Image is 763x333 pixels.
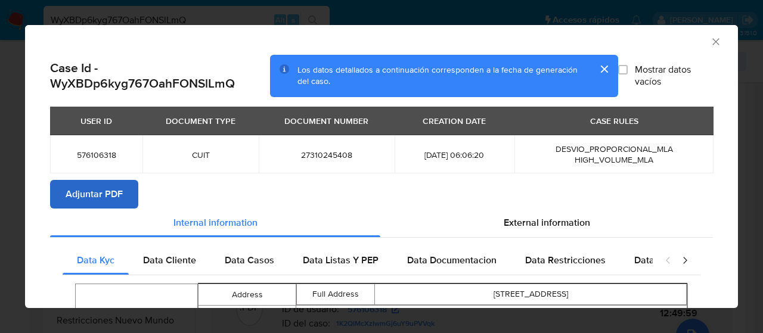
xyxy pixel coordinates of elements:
button: cerrar [590,55,618,83]
div: Detailed internal info [63,246,653,275]
button: Cerrar ventana [710,36,721,46]
td: Birthdate [198,305,296,326]
div: closure-recommendation-modal [25,25,738,308]
span: HIGH_VOLUME_MLA [575,154,653,166]
div: CASE RULES [583,111,646,131]
span: Data Restricciones [525,253,606,267]
span: Los datos detallados a continuación corresponden a la fecha de generación del caso. [297,64,578,88]
td: [STREET_ADDRESS] [375,284,687,304]
span: Data Cliente [143,253,196,267]
td: Full Address [297,284,375,304]
button: Adjuntar PDF [50,180,138,208]
span: CUIT [157,150,244,160]
span: External information [504,216,590,229]
span: Adjuntar PDF [66,181,123,207]
span: Data Documentacion [407,253,497,267]
span: 27310245408 [273,150,380,160]
span: DESVIO_PROPORCIONAL_MLA [556,143,673,155]
span: Internal information [173,216,258,229]
div: DOCUMENT TYPE [159,111,243,131]
span: Data Casos [225,253,274,267]
span: Data Publicaciones [634,253,717,267]
div: CREATION DATE [415,111,493,131]
span: [DATE] 06:06:20 [409,150,501,160]
span: Data Listas Y PEP [303,253,379,267]
span: Data Kyc [77,253,114,267]
span: Mostrar datos vacíos [635,64,713,88]
td: [DATE] [296,305,687,326]
h2: Case Id - WyXBDp6kyg767OahFONSlLmQ [50,60,270,92]
span: 576106318 [64,150,128,160]
input: Mostrar datos vacíos [618,65,628,74]
div: USER ID [73,111,119,131]
div: Detailed info [50,208,713,237]
div: DOCUMENT NUMBER [277,111,376,131]
td: Address [198,284,296,305]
